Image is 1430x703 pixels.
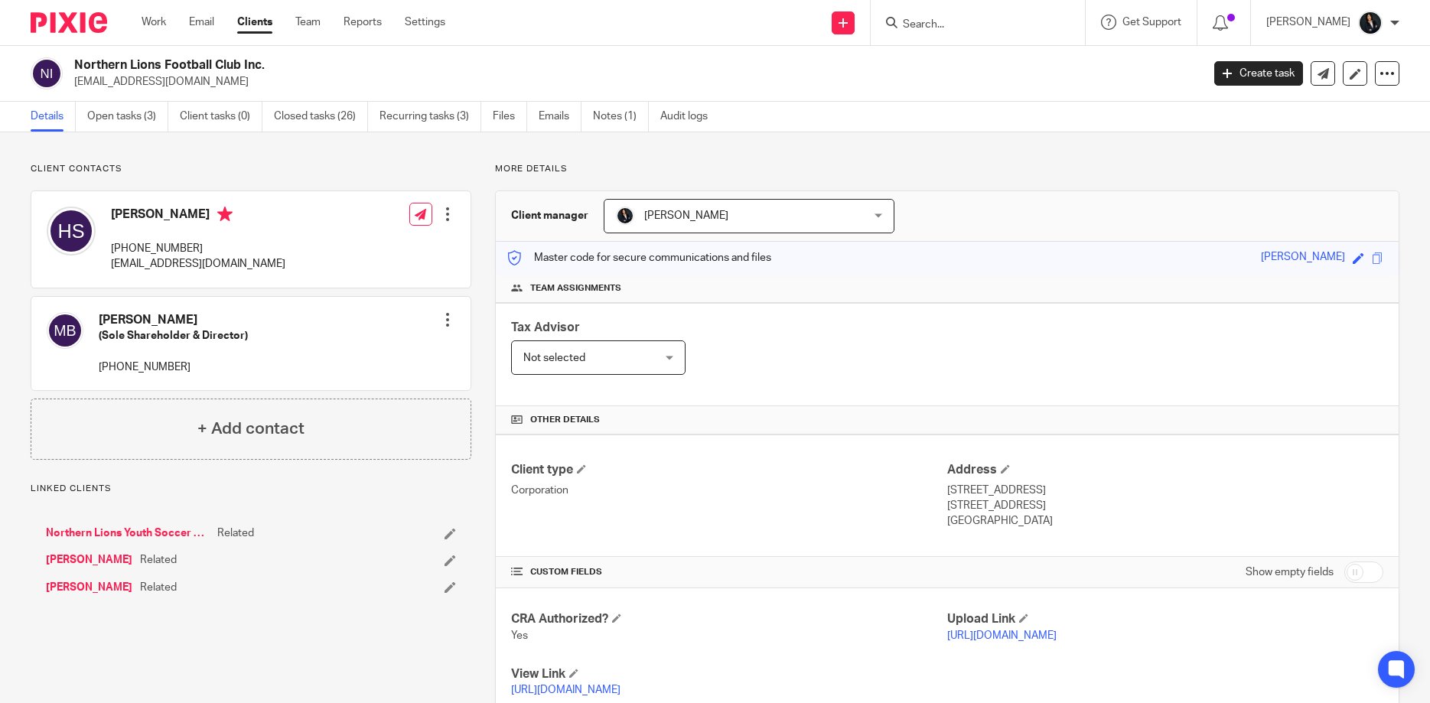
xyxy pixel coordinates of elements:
[217,207,233,222] i: Primary
[947,462,1383,478] h4: Address
[217,526,254,541] span: Related
[530,414,600,426] span: Other details
[493,102,527,132] a: Files
[530,282,621,295] span: Team assignments
[511,483,947,498] p: Corporation
[99,360,248,375] p: [PHONE_NUMBER]
[947,513,1383,529] p: [GEOGRAPHIC_DATA]
[74,57,968,73] h2: Northern Lions Football Club Inc.
[140,552,177,568] span: Related
[99,312,248,328] h4: [PERSON_NAME]
[1214,61,1303,86] a: Create task
[405,15,445,30] a: Settings
[511,611,947,627] h4: CRA Authorized?
[523,353,585,363] span: Not selected
[511,321,580,334] span: Tax Advisor
[379,102,481,132] a: Recurring tasks (3)
[31,12,107,33] img: Pixie
[31,57,63,90] img: svg%3E
[197,417,305,441] h4: + Add contact
[344,15,382,30] a: Reports
[660,102,719,132] a: Audit logs
[111,207,285,226] h4: [PERSON_NAME]
[947,611,1383,627] h4: Upload Link
[511,685,621,695] a: [URL][DOMAIN_NAME]
[511,666,947,682] h4: View Link
[1122,17,1181,28] span: Get Support
[31,163,471,175] p: Client contacts
[495,163,1399,175] p: More details
[180,102,262,132] a: Client tasks (0)
[947,630,1057,641] a: [URL][DOMAIN_NAME]
[47,207,96,255] img: svg%3E
[47,312,83,349] img: svg%3E
[46,552,132,568] a: [PERSON_NAME]
[616,207,634,225] img: HardeepM.png
[644,210,728,221] span: [PERSON_NAME]
[99,328,248,343] h5: (Sole Shareholder & Director)
[111,241,285,256] p: [PHONE_NUMBER]
[142,15,166,30] a: Work
[295,15,321,30] a: Team
[947,498,1383,513] p: [STREET_ADDRESS]
[901,18,1039,32] input: Search
[511,208,588,223] h3: Client manager
[1261,249,1345,267] div: [PERSON_NAME]
[140,580,177,595] span: Related
[1266,15,1350,30] p: [PERSON_NAME]
[74,74,1191,90] p: [EMAIL_ADDRESS][DOMAIN_NAME]
[593,102,649,132] a: Notes (1)
[111,256,285,272] p: [EMAIL_ADDRESS][DOMAIN_NAME]
[539,102,581,132] a: Emails
[31,102,76,132] a: Details
[46,580,132,595] a: [PERSON_NAME]
[87,102,168,132] a: Open tasks (3)
[511,566,947,578] h4: CUSTOM FIELDS
[1246,565,1334,580] label: Show empty fields
[1358,11,1383,35] img: HardeepM.png
[46,526,210,541] a: Northern Lions Youth Soccer Club
[31,483,471,495] p: Linked clients
[189,15,214,30] a: Email
[274,102,368,132] a: Closed tasks (26)
[511,462,947,478] h4: Client type
[507,250,771,265] p: Master code for secure communications and files
[237,15,272,30] a: Clients
[947,483,1383,498] p: [STREET_ADDRESS]
[511,630,528,641] span: Yes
